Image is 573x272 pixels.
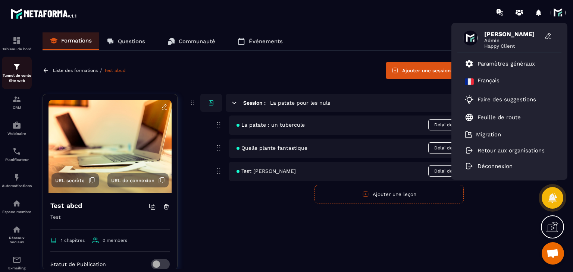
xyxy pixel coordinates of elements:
div: Ouvrir le chat [542,242,564,265]
a: automationsautomationsWebinaire [2,115,32,141]
img: scheduler [12,147,21,156]
span: 1 chapitres [61,238,85,243]
span: Admin [484,38,540,43]
a: Migration [465,131,501,138]
a: automationsautomationsAutomatisations [2,167,32,193]
p: Tunnel de vente Site web [2,73,32,83]
a: Faire des suggestions [465,95,545,104]
button: Ajouter une session [386,62,457,79]
h5: La patate pour les nuls [270,99,330,107]
img: formation [12,36,21,45]
button: URL secrète [51,173,99,187]
p: Communauté [179,38,215,45]
span: La patate : un tubercule [237,122,305,128]
img: email [12,255,21,264]
p: Espace membre [2,210,32,214]
img: automations [12,121,21,130]
a: social-networksocial-networkRéseaux Sociaux [2,219,32,250]
a: schedulerschedulerPlanificateur [2,141,32,167]
span: URL secrète [55,178,85,183]
p: Planificateur [2,158,32,162]
a: Communauté [160,32,223,50]
a: Événements [230,32,290,50]
p: Tableau de bord [2,47,32,51]
p: Feuille de route [477,114,521,121]
p: Automatisations [2,184,32,188]
p: Français [477,77,500,86]
a: automationsautomationsEspace membre [2,193,32,219]
img: social-network [12,225,21,234]
p: CRM [2,105,32,110]
p: Déconnexion [477,163,513,170]
span: / [100,67,102,74]
p: Faire des suggestions [477,96,536,103]
img: automations [12,173,21,182]
a: Liste des formations [53,68,98,73]
img: formation [12,95,21,104]
span: URL de connexion [111,178,154,183]
img: automations [12,199,21,208]
a: formationformationTableau de bord [2,31,32,57]
a: formationformationCRM [2,89,32,115]
button: URL de connexion [107,173,169,187]
span: Délai de Déblocage [428,165,483,177]
p: Événements [249,38,283,45]
p: Formations [61,37,92,44]
img: background [48,100,172,193]
a: Formations [43,32,99,50]
span: Délai de Déblocage [428,142,483,154]
span: Quelle plante fantastique [237,145,307,151]
a: Paramètres généraux [465,59,535,68]
p: Paramètres généraux [477,60,535,67]
span: Délai de Déblocage [428,119,483,130]
a: Test abcd [104,68,126,73]
a: formationformationTunnel de vente Site web [2,57,32,89]
span: Happy Client [484,43,540,49]
p: Statut de Publication [50,261,106,267]
span: [PERSON_NAME] [484,31,540,38]
a: Retour aux organisations [465,147,545,154]
button: Ajouter une leçon [314,185,464,203]
p: Réseaux Sociaux [2,236,32,244]
span: Test [PERSON_NAME] [237,168,296,174]
h4: Test abcd [50,200,82,211]
h6: Session : [243,100,266,106]
p: Retour aux organisations [477,147,545,154]
img: formation [12,62,21,71]
p: E-mailing [2,266,32,270]
p: Webinaire [2,132,32,136]
p: Test [50,213,170,230]
p: Questions [118,38,145,45]
a: Questions [99,32,153,50]
p: Migration [476,131,501,138]
img: logo [10,7,78,20]
a: Feuille de route [465,113,521,122]
span: 0 members [103,238,127,243]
